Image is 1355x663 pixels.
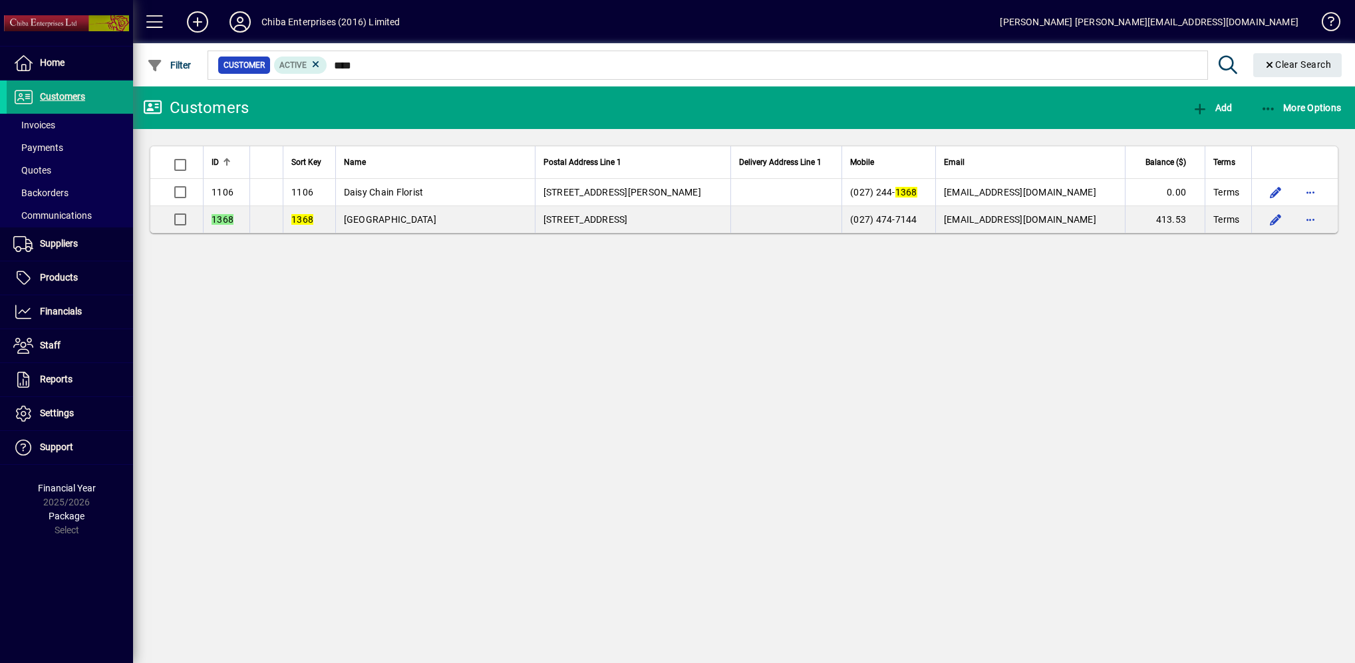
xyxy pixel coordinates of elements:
[850,155,927,170] div: Mobile
[1145,155,1186,170] span: Balance ($)
[40,272,78,283] span: Products
[1125,179,1205,206] td: 0.00
[1265,182,1286,203] button: Edit
[344,214,436,225] span: [GEOGRAPHIC_DATA]
[7,227,133,261] a: Suppliers
[13,165,51,176] span: Quotes
[291,155,321,170] span: Sort Key
[1213,213,1239,226] span: Terms
[147,60,192,70] span: Filter
[7,329,133,362] a: Staff
[344,155,527,170] div: Name
[7,261,133,295] a: Products
[7,204,133,227] a: Communications
[279,61,307,70] span: Active
[1213,155,1235,170] span: Terms
[543,155,621,170] span: Postal Address Line 1
[944,155,965,170] span: Email
[944,187,1096,198] span: [EMAIL_ADDRESS][DOMAIN_NAME]
[850,155,874,170] span: Mobile
[13,120,55,130] span: Invoices
[40,57,65,68] span: Home
[1257,96,1345,120] button: More Options
[40,91,85,102] span: Customers
[176,10,219,34] button: Add
[344,155,366,170] span: Name
[7,295,133,329] a: Financials
[543,214,628,225] span: [STREET_ADDRESS]
[40,340,61,350] span: Staff
[1000,11,1298,33] div: [PERSON_NAME] [PERSON_NAME][EMAIL_ADDRESS][DOMAIN_NAME]
[7,159,133,182] a: Quotes
[144,53,195,77] button: Filter
[7,431,133,464] a: Support
[1125,206,1205,233] td: 413.53
[1192,102,1232,113] span: Add
[291,214,313,225] em: 1368
[1261,102,1342,113] span: More Options
[1312,3,1338,46] a: Knowledge Base
[7,182,133,204] a: Backorders
[40,408,74,418] span: Settings
[7,114,133,136] a: Invoices
[143,97,249,118] div: Customers
[1189,96,1235,120] button: Add
[1265,209,1286,230] button: Edit
[7,47,133,80] a: Home
[1264,59,1332,70] span: Clear Search
[212,155,219,170] span: ID
[543,187,701,198] span: [STREET_ADDRESS][PERSON_NAME]
[1300,209,1321,230] button: More options
[1213,186,1239,199] span: Terms
[40,238,78,249] span: Suppliers
[944,214,1096,225] span: [EMAIL_ADDRESS][DOMAIN_NAME]
[344,187,424,198] span: Daisy Chain Florist
[212,155,241,170] div: ID
[7,363,133,396] a: Reports
[40,306,82,317] span: Financials
[1253,53,1342,77] button: Clear
[291,187,313,198] span: 1106
[13,142,63,153] span: Payments
[224,59,265,72] span: Customer
[1300,182,1321,203] button: More options
[49,511,84,521] span: Package
[212,214,233,225] em: 1368
[219,10,261,34] button: Profile
[40,442,73,452] span: Support
[13,188,69,198] span: Backorders
[1133,155,1198,170] div: Balance ($)
[40,374,73,384] span: Reports
[212,187,233,198] span: 1106
[274,57,327,74] mat-chip: Activation Status: Active
[739,155,822,170] span: Delivery Address Line 1
[850,214,917,225] span: (027) 474-7144
[850,187,917,198] span: (027) 244-
[38,483,96,493] span: Financial Year
[944,155,1117,170] div: Email
[261,11,400,33] div: Chiba Enterprises (2016) Limited
[7,136,133,159] a: Payments
[7,397,133,430] a: Settings
[13,210,92,221] span: Communications
[895,187,917,198] em: 1368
